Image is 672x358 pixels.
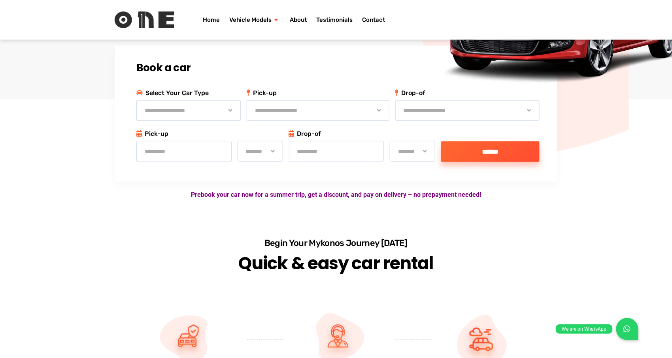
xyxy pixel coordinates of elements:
strong: Prebook your car now for a summer trip, get a discount, and pay on delivery – no prepayment needed! [191,191,481,198]
a: We are on WhatsApp [616,318,638,340]
h2: Book a car [136,62,540,74]
img: Rent One Logo without Text [115,11,174,28]
a: Vehicle Models [225,4,285,36]
img: border [395,340,432,340]
a: Home [198,4,225,36]
h2: Quick & easy car rental [237,251,435,275]
span: Pick-up [247,88,389,98]
img: border [247,340,284,340]
h3: Begin Your Mykonos Journey [DATE] [237,238,435,248]
div: We are on WhatsApp [556,324,613,334]
p: Drop-of [289,129,436,139]
a: About [285,4,311,36]
p: Pick-up [136,129,283,139]
p: Select Your Car Type [136,88,241,98]
a: Testimonials [311,4,357,36]
a: Contact [357,4,390,36]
